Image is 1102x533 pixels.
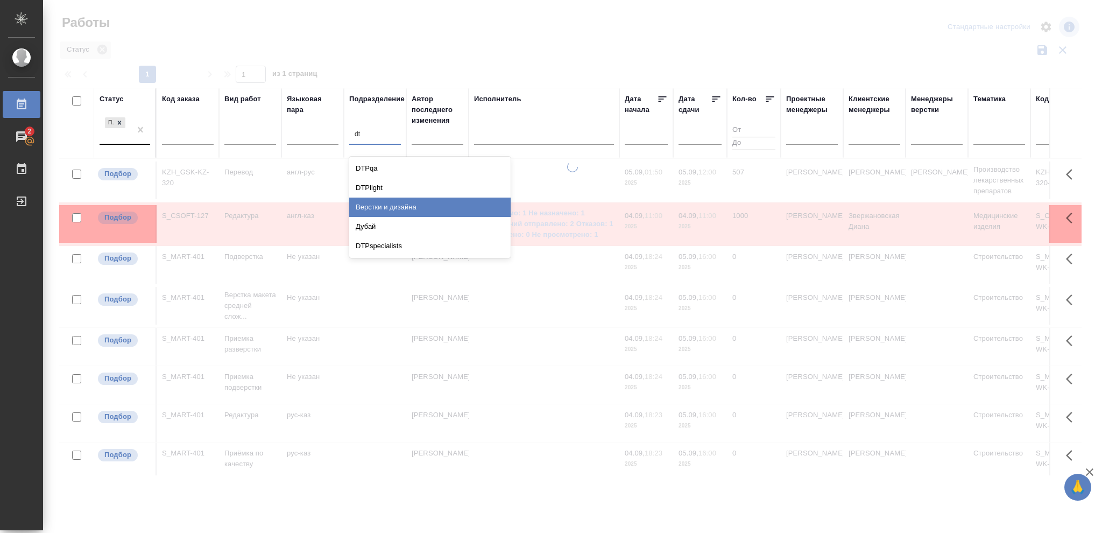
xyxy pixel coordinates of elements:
[679,94,711,115] div: Дата сдачи
[97,448,150,462] div: Можно подбирать исполнителей
[104,253,131,264] p: Подбор
[973,94,1006,104] div: Тематика
[1059,246,1085,272] button: Здесь прячутся важные кнопки
[104,411,131,422] p: Подбор
[849,94,900,115] div: Клиентские менеджеры
[732,137,775,150] input: До
[786,94,838,115] div: Проектные менеджеры
[104,169,131,179] p: Подбор
[911,94,963,115] div: Менеджеры верстки
[349,159,511,178] div: DTPqa
[349,94,405,104] div: Подразделение
[97,371,150,386] div: Можно подбирать исполнителей
[474,94,521,104] div: Исполнитель
[97,292,150,307] div: Можно подбирать исполнителей
[287,94,338,115] div: Языковая пара
[104,116,126,130] div: Подбор
[97,333,150,348] div: Можно подбирать исполнителей
[104,212,131,223] p: Подбор
[349,178,511,198] div: DTPlight
[625,94,657,115] div: Дата начала
[104,450,131,460] p: Подбор
[100,94,124,104] div: Статус
[1036,94,1077,104] div: Код работы
[3,123,40,150] a: 2
[21,126,38,137] span: 2
[412,94,463,126] div: Автор последнего изменения
[1064,474,1091,501] button: 🙏
[1059,205,1085,231] button: Здесь прячутся важные кнопки
[224,94,261,104] div: Вид работ
[104,294,131,305] p: Подбор
[349,236,511,256] div: DTPspecialists
[1059,443,1085,468] button: Здесь прячутся важные кнопки
[104,373,131,384] p: Подбор
[97,251,150,266] div: Можно подбирать исполнителей
[349,217,511,236] div: Дубай
[732,124,775,137] input: От
[97,410,150,424] div: Можно подбирать исполнителей
[97,167,150,181] div: Можно подбирать исполнителей
[1059,404,1085,430] button: Здесь прячутся важные кнопки
[1059,328,1085,354] button: Здесь прячутся важные кнопки
[1059,287,1085,313] button: Здесь прячутся важные кнопки
[349,198,511,217] div: Верстки и дизайна
[105,117,114,129] div: Подбор
[1069,476,1087,499] span: 🙏
[1059,162,1085,187] button: Здесь прячутся важные кнопки
[1059,366,1085,392] button: Здесь прячутся важные кнопки
[97,211,150,225] div: Можно подбирать исполнителей
[162,94,200,104] div: Код заказа
[732,94,757,104] div: Кол-во
[104,335,131,346] p: Подбор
